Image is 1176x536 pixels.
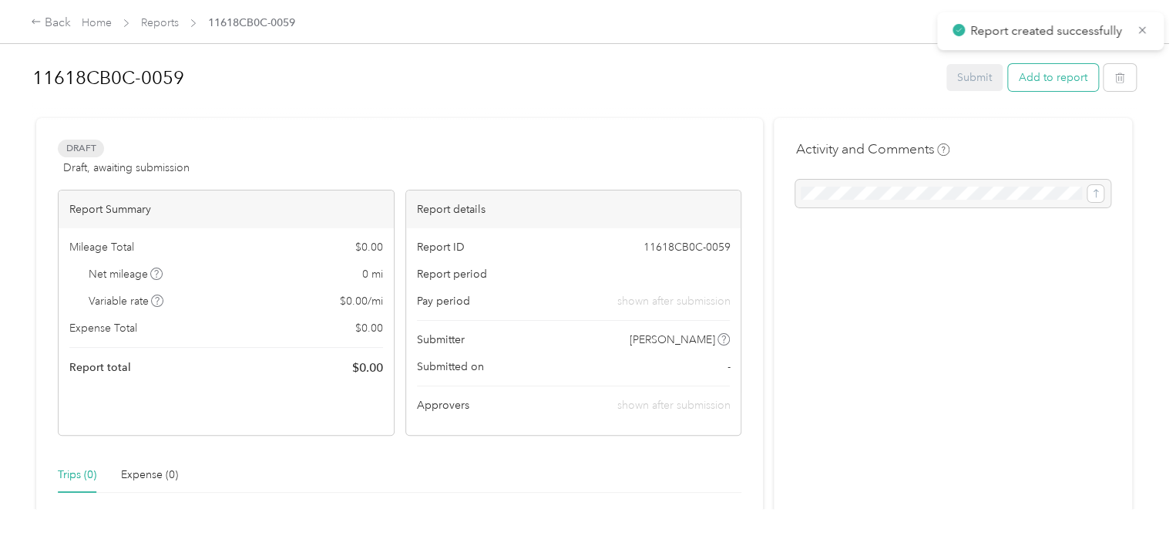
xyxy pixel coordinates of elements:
[406,190,741,228] div: Report details
[82,16,112,29] a: Home
[59,190,394,228] div: Report Summary
[362,266,383,282] span: 0 mi
[69,320,137,336] span: Expense Total
[1008,64,1098,91] button: Add to report
[352,359,383,377] span: $ 0.00
[69,239,134,255] span: Mileage Total
[643,239,730,255] span: 11618CB0C-0059
[417,332,465,348] span: Submitter
[417,266,487,282] span: Report period
[32,59,936,96] h1: 11618CB0C-0059
[69,359,131,376] span: Report total
[58,140,104,157] span: Draft
[121,467,178,484] div: Expense (0)
[417,293,470,309] span: Pay period
[355,239,383,255] span: $ 0.00
[617,293,730,309] span: shown after submission
[31,14,71,32] div: Back
[63,160,190,176] span: Draft, awaiting submission
[89,293,164,309] span: Variable rate
[727,359,730,375] span: -
[417,239,465,255] span: Report ID
[970,22,1125,41] p: Report created successfully
[340,293,383,309] span: $ 0.00 / mi
[795,140,949,159] h4: Activity and Comments
[630,332,715,348] span: [PERSON_NAME]
[417,397,469,413] span: Approvers
[208,15,295,31] span: 11618CB0C-0059
[1090,450,1176,536] iframe: Everlance-gr Chat Button Frame
[355,320,383,336] span: $ 0.00
[141,16,179,29] a: Reports
[58,467,96,484] div: Trips (0)
[417,359,484,375] span: Submitted on
[89,266,163,282] span: Net mileage
[617,399,730,412] span: shown after submission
